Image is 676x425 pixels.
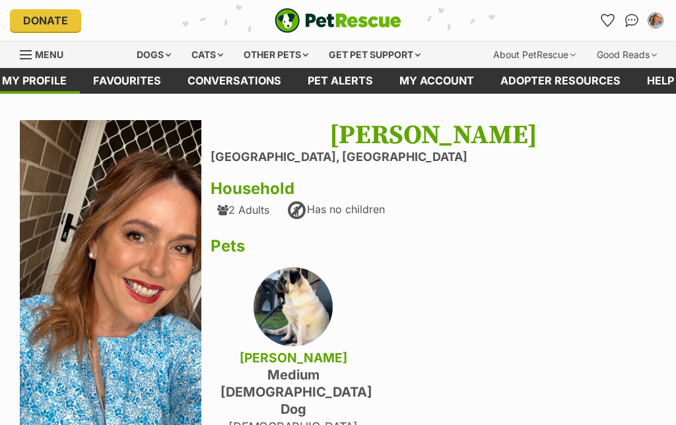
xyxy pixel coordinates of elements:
[174,68,294,94] a: conversations
[597,10,619,31] a: Favourites
[645,10,666,31] button: My account
[220,349,366,366] h4: [PERSON_NAME]
[320,42,430,68] div: Get pet support
[487,68,634,94] a: Adopter resources
[211,120,656,150] h1: [PERSON_NAME]
[597,10,666,31] ul: Account quick links
[211,237,656,255] h3: Pets
[127,42,180,68] div: Dogs
[484,42,585,68] div: About PetRescue
[621,10,642,31] a: Conversations
[294,68,386,94] a: Pet alerts
[625,14,639,27] img: chat-41dd97257d64d25036548639549fe6c8038ab92f7586957e7f3b1b290dea8141.svg
[10,9,81,32] a: Donate
[217,204,269,216] div: 2 Adults
[386,68,487,94] a: My account
[211,180,656,198] h3: Household
[80,68,174,94] a: Favourites
[649,14,662,27] img: Rachael Sullivan profile pic
[220,366,366,418] h4: medium [DEMOGRAPHIC_DATA] Dog
[275,8,401,33] img: logo-e224e6f780fb5917bec1dbf3a21bbac754714ae5b6737aabdf751b685950b380.svg
[588,42,666,68] div: Good Reads
[35,49,63,60] span: Menu
[211,150,656,164] li: [GEOGRAPHIC_DATA], [GEOGRAPHIC_DATA]
[253,267,333,346] img: cmea5dul5bytyc80tohq.jpg
[275,8,401,33] a: PetRescue
[286,200,385,221] div: Has no children
[182,42,232,68] div: Cats
[20,42,73,65] a: Menu
[234,42,318,68] div: Other pets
